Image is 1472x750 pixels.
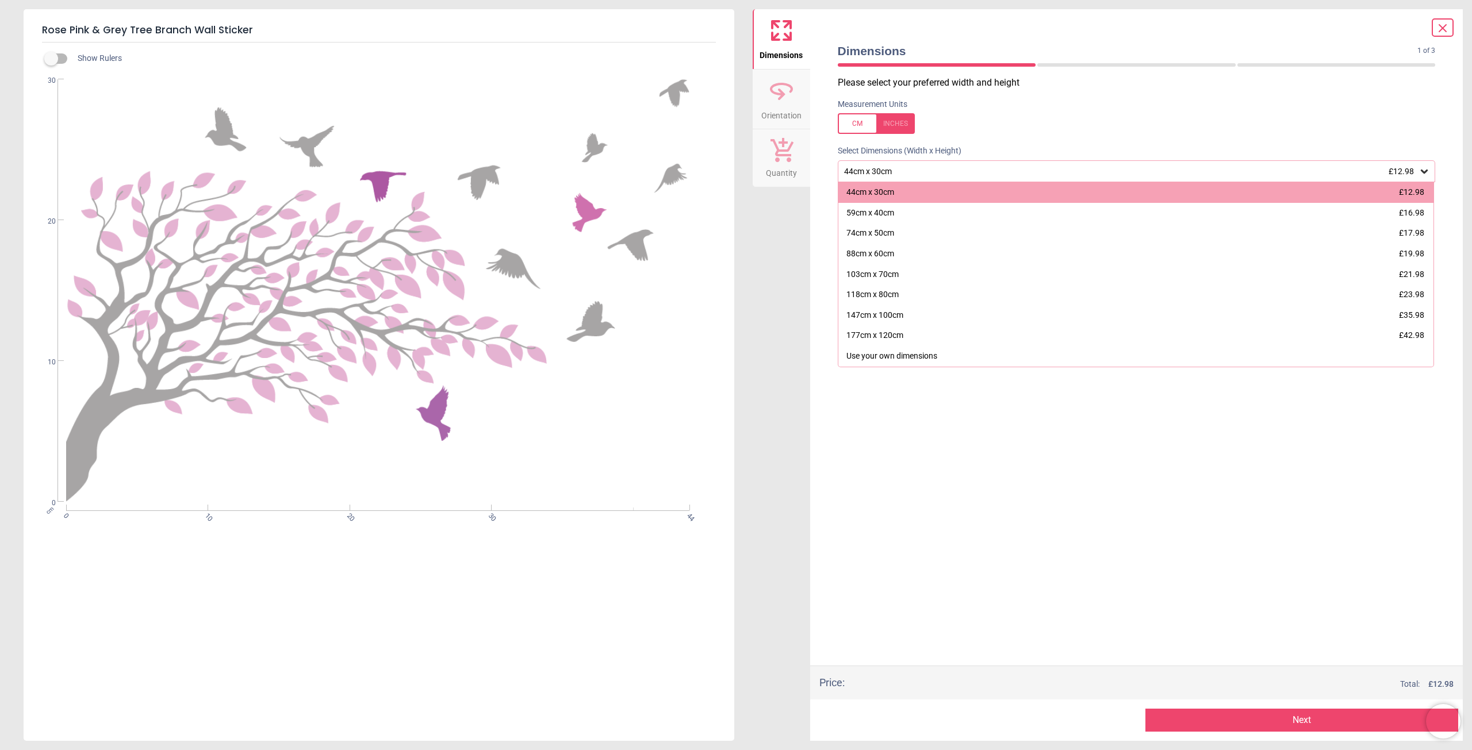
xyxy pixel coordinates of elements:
div: 177cm x 120cm [846,330,903,341]
span: Dimensions [838,43,1418,59]
span: £ [1428,679,1454,690]
span: £35.98 [1399,310,1424,320]
button: Next [1145,709,1458,732]
div: 147cm x 100cm [846,310,903,321]
span: 30 [34,76,56,86]
span: £19.98 [1399,249,1424,258]
button: Quantity [753,129,810,187]
iframe: Brevo live chat [1426,704,1460,739]
div: 74cm x 50cm [846,228,894,239]
h5: Rose Pink & Grey Tree Branch Wall Sticker [42,18,716,43]
span: 12.98 [1433,679,1454,689]
div: 118cm x 80cm [846,289,899,301]
div: Price : [819,675,845,690]
span: £12.98 [1389,167,1414,176]
span: 0 [34,498,56,508]
span: Quantity [766,162,797,179]
span: 0 [61,511,68,519]
button: Orientation [753,70,810,129]
span: Orientation [761,105,802,122]
span: 10 [202,511,210,519]
div: Use your own dimensions [846,351,937,362]
span: £42.98 [1399,330,1424,340]
div: 88cm x 60cm [846,248,894,260]
label: Select Dimensions (Width x Height) [829,145,961,157]
span: 44 [684,511,692,519]
span: £23.98 [1399,290,1424,299]
p: Please select your preferred width and height [838,76,1445,89]
div: 44cm x 30cm [843,167,1419,176]
span: 20 [344,511,352,519]
span: cm [45,505,55,516]
div: Show Rulers [51,52,734,66]
div: 103cm x 70cm [846,269,899,280]
div: Total: [862,679,1454,690]
span: 1 of 3 [1417,46,1435,56]
label: Measurement Units [838,99,907,110]
span: 30 [486,511,493,519]
span: £17.98 [1399,228,1424,237]
span: Dimensions [760,44,803,61]
span: £16.98 [1399,208,1424,217]
span: £12.98 [1399,187,1424,197]
div: 44cm x 30cm [846,187,894,198]
span: 20 [34,217,56,226]
button: Dimensions [753,9,810,69]
span: £21.98 [1399,270,1424,279]
span: 10 [34,357,56,367]
div: 59cm x 40cm [846,207,894,219]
